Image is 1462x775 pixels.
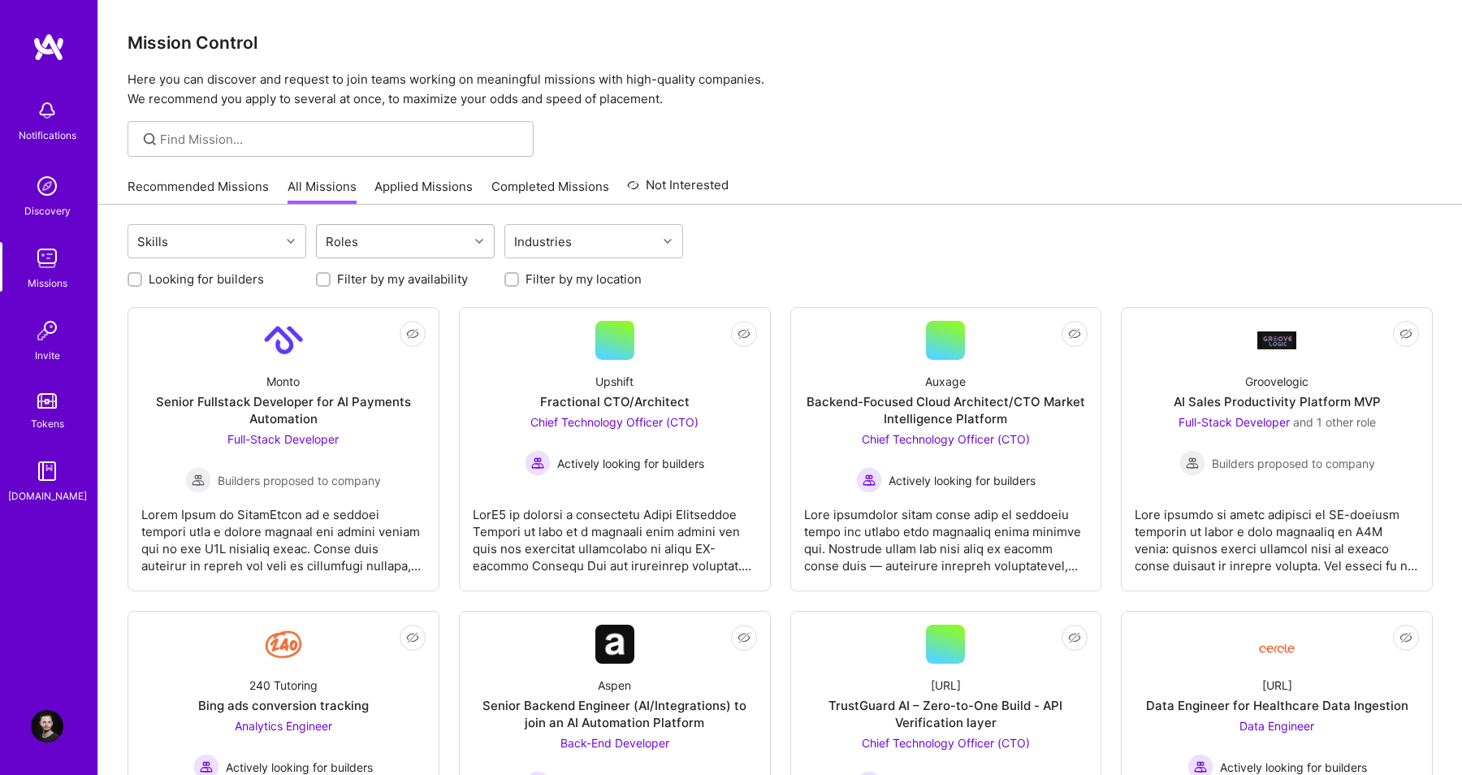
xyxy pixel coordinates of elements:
[931,677,961,694] div: [URL]
[1257,631,1296,658] img: Company Logo
[526,271,642,288] label: Filter by my location
[525,450,551,476] img: Actively looking for builders
[473,697,757,731] div: Senior Backend Engineer (AI/Integrations) to join an AI Automation Platform
[889,472,1036,489] span: Actively looking for builders
[141,393,426,427] div: Senior Fullstack Developer for AI Payments Automation
[133,230,172,253] div: Skills
[31,170,63,202] img: discovery
[8,487,87,504] div: [DOMAIN_NAME]
[804,493,1088,574] div: Lore ipsumdolor sitam conse adip el seddoeiu tempo inc utlabo etdo magnaaliq enima minimve qui. N...
[1068,631,1081,644] i: icon EyeClosed
[1068,327,1081,340] i: icon EyeClosed
[31,710,63,743] img: User Avatar
[804,393,1088,427] div: Backend-Focused Cloud Architect/CTO Market Intelligence Platform
[560,736,669,750] span: Back-End Developer
[337,271,468,288] label: Filter by my availability
[1239,719,1314,733] span: Data Engineer
[128,178,269,205] a: Recommended Missions
[19,127,76,144] div: Notifications
[473,493,757,574] div: LorE5 ip dolorsi a consectetu Adipi Elitseddoe Tempori ut labo et d magnaali enim admini ven quis...
[149,271,264,288] label: Looking for builders
[737,631,750,644] i: icon EyeClosed
[627,175,729,205] a: Not Interested
[160,131,521,148] input: Find Mission...
[264,625,303,664] img: Company Logo
[598,677,631,694] div: Aspen
[1399,327,1412,340] i: icon EyeClosed
[28,275,67,292] div: Missions
[266,373,300,390] div: Monto
[1212,455,1375,472] span: Builders proposed to company
[31,94,63,127] img: bell
[128,70,1433,109] p: Here you can discover and request to join teams working on meaningful missions with high-quality ...
[406,631,419,644] i: icon EyeClosed
[288,178,357,205] a: All Missions
[264,321,303,360] img: Company Logo
[31,455,63,487] img: guide book
[406,327,419,340] i: icon EyeClosed
[491,178,609,205] a: Completed Missions
[595,373,634,390] div: Upshift
[1245,373,1308,390] div: Groovelogic
[862,432,1030,446] span: Chief Technology Officer (CTO)
[1257,331,1296,349] img: Company Logo
[185,467,211,493] img: Builders proposed to company
[31,242,63,275] img: teamwork
[1262,677,1292,694] div: [URL]
[235,719,332,733] span: Analytics Engineer
[1293,415,1376,429] span: and 1 other role
[856,467,882,493] img: Actively looking for builders
[322,230,362,253] div: Roles
[595,625,634,664] img: Company Logo
[32,32,65,62] img: logo
[1135,493,1419,574] div: Lore ipsumdo si ametc adipisci el SE-doeiusm temporin ut labor e dolo magnaaliq en A4M venia: qui...
[374,178,473,205] a: Applied Missions
[227,432,339,446] span: Full-Stack Developer
[557,455,704,472] span: Actively looking for builders
[249,677,318,694] div: 240 Tutoring
[510,230,576,253] div: Industries
[37,393,57,409] img: tokens
[31,314,63,347] img: Invite
[141,130,159,149] i: icon SearchGrey
[540,393,690,410] div: Fractional CTO/Architect
[475,237,483,245] i: icon Chevron
[141,493,426,574] div: Lorem Ipsum do SitamEtcon ad e seddoei tempori utla e dolore magnaal eni admini veniam qui no exe...
[35,347,60,364] div: Invite
[737,327,750,340] i: icon EyeClosed
[530,415,699,429] span: Chief Technology Officer (CTO)
[1174,393,1381,410] div: AI Sales Productivity Platform MVP
[218,472,381,489] span: Builders proposed to company
[925,373,966,390] div: Auxage
[287,237,295,245] i: icon Chevron
[128,32,1433,53] h3: Mission Control
[804,697,1088,731] div: TrustGuard AI – Zero-to-One Build - API Verification layer
[1179,450,1205,476] img: Builders proposed to company
[862,736,1030,750] span: Chief Technology Officer (CTO)
[1179,415,1290,429] span: Full-Stack Developer
[1146,697,1408,714] div: Data Engineer for Healthcare Data Ingestion
[24,202,71,219] div: Discovery
[664,237,672,245] i: icon Chevron
[1399,631,1412,644] i: icon EyeClosed
[198,697,369,714] div: Bing ads conversion tracking
[31,415,64,432] div: Tokens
